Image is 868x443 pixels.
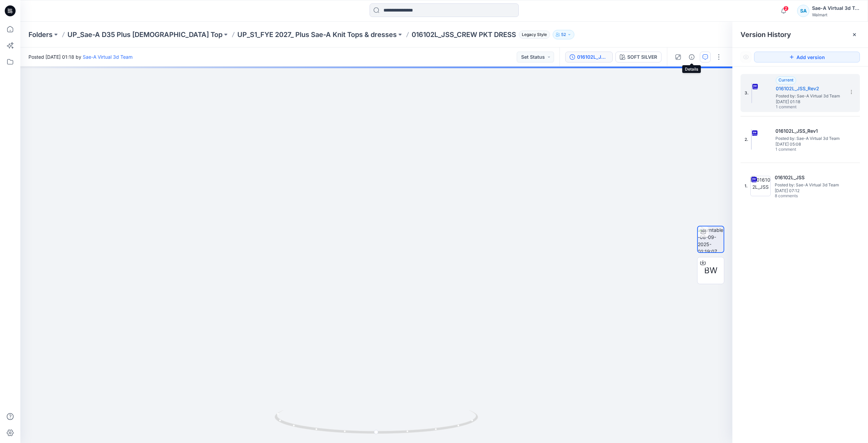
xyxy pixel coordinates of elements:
span: Posted [DATE] 01:18 by [28,53,133,60]
a: UP_S1_FYE 2027_ Plus Sae-A Knit Tops & dresses [237,30,397,39]
span: 1 comment [775,147,823,152]
h5: 016102L_JSS_Rev1 [775,127,843,135]
button: Show Hidden Versions [741,52,751,62]
button: Add version [754,52,860,62]
span: Version History [741,31,791,39]
p: 016102L_JSS_CREW PKT DRESS [412,30,516,39]
h5: 016102L_JSS [775,173,843,182]
span: 1 comment [776,105,823,110]
button: Close [852,32,857,37]
span: 1. [745,183,748,189]
img: turntable-08-09-2025-01:19:07 [698,226,724,252]
h5: 016102L_JSS_Rev2 [776,85,844,93]
span: [DATE] 07:12 [775,188,843,193]
button: SOFT SILVER [615,52,662,62]
a: Sae-A Virtual 3d Team [83,54,133,60]
p: 52 [561,31,566,38]
img: 016102L_JSS [750,176,771,196]
div: 016102L_JSS_Rev2 [577,53,608,61]
span: [DATE] 05:08 [775,142,843,147]
img: 016102L_JSS_Rev1 [751,129,752,150]
span: [DATE] 01:18 [776,99,844,104]
a: UP_Sae-A D35 Plus [DEMOGRAPHIC_DATA] Top [67,30,222,39]
button: 016102L_JSS_Rev2 [565,52,613,62]
a: Folders [28,30,53,39]
span: Posted by: Sae-A Virtual 3d Team [775,182,843,188]
button: 52 [553,30,574,39]
span: 2 [783,6,789,11]
div: SA [797,5,809,17]
span: Posted by: Sae-A Virtual 3d Team [775,135,843,142]
span: 2. [745,136,748,143]
div: SOFT SILVER [627,53,657,61]
span: Posted by: Sae-A Virtual 3d Team [776,93,844,99]
div: Walmart [812,12,860,17]
button: Details [686,52,697,62]
span: BW [704,264,717,277]
span: Current [778,77,793,82]
div: Sae-A Virtual 3d Team [812,4,860,12]
span: Legacy Style [519,31,550,39]
button: Legacy Style [516,30,550,39]
span: 3. [745,90,749,96]
span: 8 comments [775,193,822,199]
